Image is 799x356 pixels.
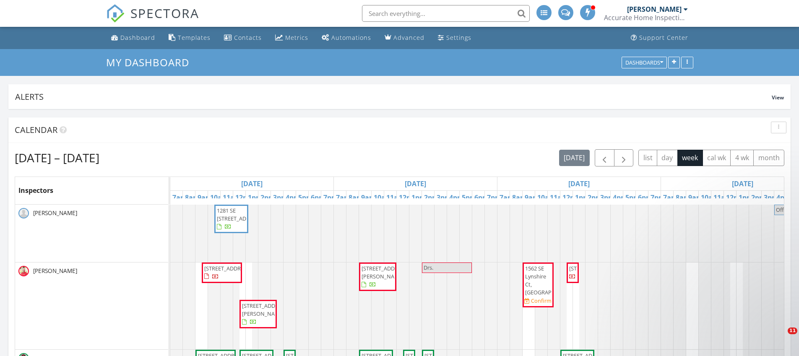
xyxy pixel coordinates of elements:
[497,191,516,204] a: 7am
[362,265,409,280] span: [STREET_ADDRESS][PERSON_NAME]
[737,191,755,204] a: 1pm
[625,60,663,65] div: Dashboards
[531,297,552,304] div: Confirm
[403,177,428,190] a: Go to September 30, 2025
[639,34,688,42] div: Support Center
[447,191,466,204] a: 4pm
[239,177,265,190] a: Go to September 29, 2025
[622,57,667,68] button: Dashboards
[559,150,590,166] button: [DATE]
[636,191,655,204] a: 6pm
[569,265,616,272] span: [STREET_ADDRESS]
[31,267,79,275] span: [PERSON_NAME]
[703,150,731,166] button: cal wk
[165,30,214,46] a: Templates
[699,191,721,204] a: 10am
[106,4,125,23] img: The Best Home Inspection Software - Spectora
[627,30,692,46] a: Support Center
[217,207,264,222] span: 1281 SE [STREET_ADDRESS]
[321,191,340,204] a: 7pm
[15,149,99,166] h2: [DATE] – [DATE]
[393,34,424,42] div: Advanced
[677,150,703,166] button: week
[598,191,617,204] a: 3pm
[331,34,371,42] div: Automations
[566,177,592,190] a: Go to October 1, 2025
[770,327,791,348] iframe: Intercom live chat
[446,34,471,42] div: Settings
[106,11,199,29] a: SPECTORA
[258,191,277,204] a: 2pm
[242,302,289,317] span: [STREET_ADDRESS][PERSON_NAME]
[674,191,692,204] a: 8am
[285,34,308,42] div: Metrics
[686,191,705,204] a: 9am
[106,55,196,69] a: My Dashboard
[648,191,667,204] a: 7pm
[560,191,583,204] a: 12pm
[120,34,155,42] div: Dashboard
[460,191,479,204] a: 5pm
[711,191,734,204] a: 11am
[627,5,682,13] div: [PERSON_NAME]
[657,150,678,166] button: day
[346,191,365,204] a: 8am
[208,191,231,204] a: 10am
[762,191,781,204] a: 3pm
[221,30,265,46] a: Contacts
[31,209,79,217] span: [PERSON_NAME]
[318,30,375,46] a: Automations (Advanced)
[422,191,441,204] a: 2pm
[424,264,433,271] span: Drs.
[548,191,570,204] a: 11am
[772,94,784,101] span: View
[611,191,630,204] a: 4pm
[525,265,578,296] span: 1562 SE Lynshire Ct, [GEOGRAPHIC_DATA]
[372,191,394,204] a: 10am
[614,149,634,166] button: Next
[359,191,378,204] a: 9am
[272,30,312,46] a: Metrics
[788,327,797,334] span: 11
[586,191,604,204] a: 2pm
[183,191,202,204] a: 8am
[749,191,768,204] a: 2pm
[730,177,755,190] a: Go to October 2, 2025
[271,191,290,204] a: 3pm
[362,5,530,22] input: Search everything...
[15,91,772,102] div: Alerts
[309,191,328,204] a: 6pm
[753,150,784,166] button: month
[18,266,29,276] img: 026accurate_home_inspections.jpg
[724,191,747,204] a: 12pm
[573,191,592,204] a: 1pm
[284,191,302,204] a: 4pm
[170,191,189,204] a: 7am
[409,191,428,204] a: 1pm
[108,30,159,46] a: Dashboard
[18,208,29,218] img: default-user-f0147aede5fd5fa78ca7ade42f37bd4542148d508eef1c3d3ea960f66861d68b.jpg
[296,191,315,204] a: 5pm
[195,191,214,204] a: 9am
[595,149,614,166] button: Previous
[204,265,251,272] span: [STREET_ADDRESS]
[485,191,504,204] a: 7pm
[661,191,680,204] a: 7am
[535,191,558,204] a: 10am
[246,191,265,204] a: 1pm
[604,13,688,22] div: Accurate Home Inspections
[774,191,793,204] a: 4pm
[233,191,256,204] a: 12pm
[130,4,199,22] span: SPECTORA
[234,34,262,42] div: Contacts
[221,191,243,204] a: 11am
[730,150,754,166] button: 4 wk
[638,150,657,166] button: list
[18,186,53,195] span: Inspectors
[435,191,453,204] a: 3pm
[397,191,419,204] a: 12pm
[472,191,491,204] a: 6pm
[178,34,211,42] div: Templates
[435,30,475,46] a: Settings
[15,124,57,135] span: Calendar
